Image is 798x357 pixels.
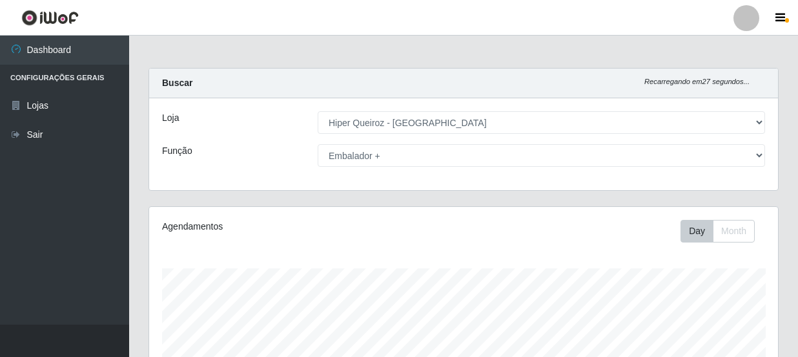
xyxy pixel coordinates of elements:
strong: Buscar [162,78,192,88]
div: Agendamentos [162,220,402,233]
button: Day [680,220,713,243]
img: CoreUI Logo [21,10,79,26]
label: Função [162,144,192,158]
div: First group [680,220,755,243]
i: Recarregando em 27 segundos... [644,78,750,85]
button: Month [713,220,755,243]
div: Toolbar with button groups [680,220,765,243]
label: Loja [162,111,179,125]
